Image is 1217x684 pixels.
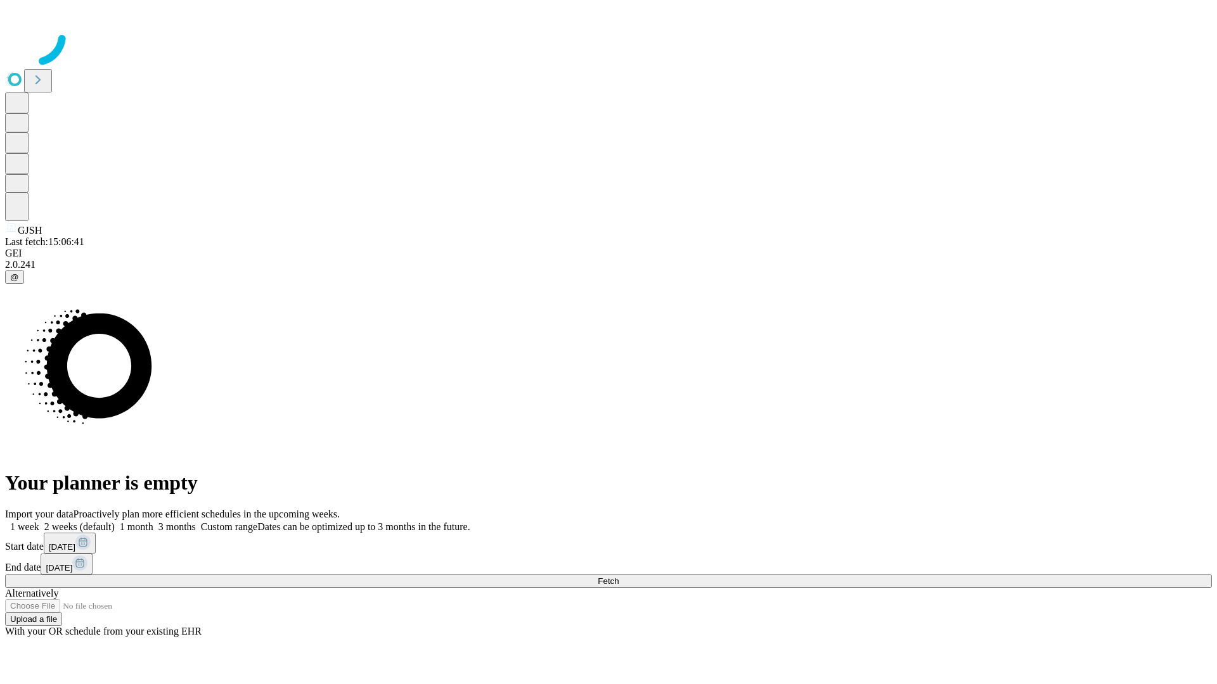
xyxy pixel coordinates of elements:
[5,236,84,247] span: Last fetch: 15:06:41
[5,554,1212,574] div: End date
[5,588,58,598] span: Alternatively
[5,248,1212,259] div: GEI
[5,259,1212,270] div: 2.0.241
[46,563,72,573] span: [DATE]
[120,521,153,532] span: 1 month
[5,471,1212,495] h1: Your planner is empty
[44,521,115,532] span: 2 weeks (default)
[5,509,74,519] span: Import your data
[44,533,96,554] button: [DATE]
[18,225,42,236] span: GJSH
[5,574,1212,588] button: Fetch
[598,576,619,586] span: Fetch
[201,521,257,532] span: Custom range
[74,509,340,519] span: Proactively plan more efficient schedules in the upcoming weeks.
[5,612,62,626] button: Upload a file
[257,521,470,532] span: Dates can be optimized up to 3 months in the future.
[5,533,1212,554] div: Start date
[49,542,75,552] span: [DATE]
[5,626,202,636] span: With your OR schedule from your existing EHR
[10,272,19,282] span: @
[5,270,24,284] button: @
[41,554,93,574] button: [DATE]
[158,521,196,532] span: 3 months
[10,521,39,532] span: 1 week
